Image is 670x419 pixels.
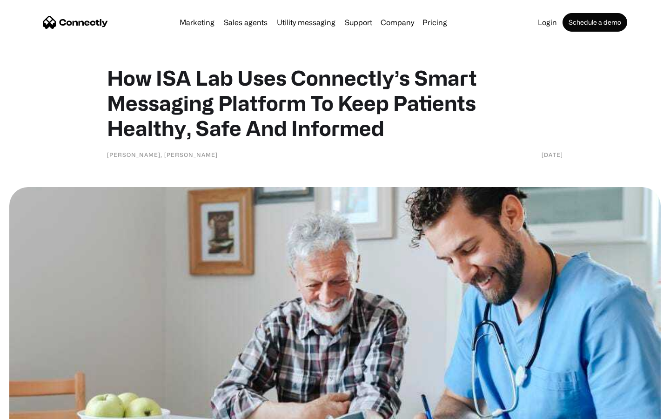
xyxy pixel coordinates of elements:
[19,403,56,416] ul: Language list
[341,19,376,26] a: Support
[419,19,451,26] a: Pricing
[107,150,218,159] div: [PERSON_NAME], [PERSON_NAME]
[563,13,627,32] a: Schedule a demo
[534,19,561,26] a: Login
[381,16,414,29] div: Company
[220,19,271,26] a: Sales agents
[542,150,563,159] div: [DATE]
[176,19,218,26] a: Marketing
[107,65,563,141] h1: How ISA Lab Uses Connectly’s Smart Messaging Platform To Keep Patients Healthy, Safe And Informed
[273,19,339,26] a: Utility messaging
[9,403,56,416] aside: Language selected: English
